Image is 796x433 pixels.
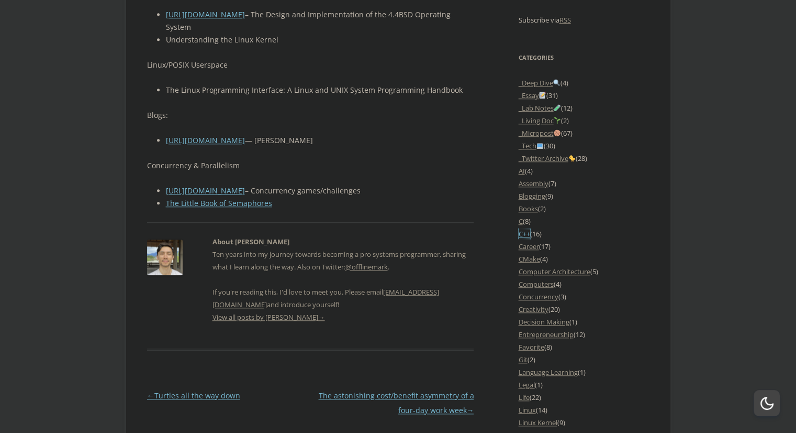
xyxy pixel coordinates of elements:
a: _Twitter Archive [519,154,576,163]
li: (20) [519,303,649,316]
li: (2) [519,353,649,366]
img: 🌱 [554,117,560,124]
a: [URL][DOMAIN_NAME] [166,9,245,19]
li: — [PERSON_NAME] [166,134,474,147]
li: (9) [519,416,649,429]
li: (3) [519,290,649,303]
img: 📝 [539,92,546,99]
li: (17) [519,240,649,253]
a: ←Turtles all the way down [147,391,240,400]
h2: About [PERSON_NAME] [212,235,474,248]
li: – Concurrency games/challenges [166,185,474,197]
li: (14) [519,404,649,416]
a: Blogging [519,191,545,201]
a: _Essay [519,91,547,100]
a: RSS [559,15,571,25]
li: The Linux Programming Interface: A Linux and UNIX System Programming Handbook [166,84,474,96]
li: (28) [519,152,649,165]
li: (30) [519,139,649,152]
span: ← [147,391,154,400]
a: C [519,216,523,226]
a: _Tech [519,141,544,150]
a: [EMAIL_ADDRESS][DOMAIN_NAME] [212,287,439,309]
li: (4) [519,77,649,89]
img: 🍪 [554,129,560,136]
a: Linux Kernel [519,418,557,427]
li: (31) [519,89,649,102]
a: The Little Book of Semaphores [166,198,272,208]
li: (22) [519,391,649,404]
li: (1) [519,378,649,391]
p: Linux/POSIX Userspace [147,59,474,71]
li: (4) [519,253,649,265]
a: Concurrency [519,292,558,301]
a: Linux [519,405,536,415]
li: (2) [519,114,649,127]
a: Computer Architecture [519,267,590,276]
img: 🧪 [554,104,560,111]
a: C++ [519,229,530,239]
img: 💻 [536,142,543,149]
li: (67) [519,127,649,139]
li: (8) [519,341,649,353]
img: 🐤 [568,155,575,161]
li: (8) [519,215,649,228]
a: Decision Making [519,317,569,327]
a: Git [519,355,528,364]
a: AI [519,166,525,176]
a: Creativity [519,305,548,314]
a: _Micropost [519,128,562,138]
a: Life [519,393,530,402]
li: (12) [519,328,649,341]
a: Entrepreneurship [519,330,574,339]
a: Career [519,242,539,251]
li: (9) [519,190,649,202]
a: @offlinemark [345,262,388,272]
a: _Living Doc [519,116,562,125]
a: [URL][DOMAIN_NAME] [166,186,245,196]
li: (1) [519,366,649,378]
li: (4) [519,165,649,177]
li: (2) [519,202,649,215]
p: Concurrency & Parallelism [147,159,474,172]
a: The astonishing cost/benefit asymmetry of a four-day work week→ [318,391,474,415]
li: (5) [519,265,649,278]
a: [URL][DOMAIN_NAME] [166,135,245,145]
li: (4) [519,278,649,290]
a: _Deep Dive [519,78,561,88]
a: Language Learning [519,367,578,377]
h3: Categories [519,51,649,64]
img: 🔍 [553,79,560,86]
li: Understanding the Linux Kernel [166,34,474,46]
a: Favorite [519,342,544,352]
p: Blogs: [147,109,474,122]
a: Legal [519,380,535,389]
a: _Lab Notes [519,103,562,113]
a: CMake [519,254,540,264]
span: → [466,405,474,415]
a: Assembly [519,179,548,188]
li: (12) [519,102,649,114]
span: → [318,312,325,322]
li: – The Design and Implementation of the 4.4BSD Operating System [166,8,474,34]
li: (16) [519,228,649,240]
a: Books [519,204,538,213]
a: Computers [519,279,554,289]
a: View all posts by [PERSON_NAME]→ [212,312,325,322]
p: Ten years into my journey towards becoming a pro systems programmer, sharing what I learn along t... [212,248,474,311]
p: Subscribe via [519,14,649,26]
li: (7) [519,177,649,190]
li: (1) [519,316,649,328]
